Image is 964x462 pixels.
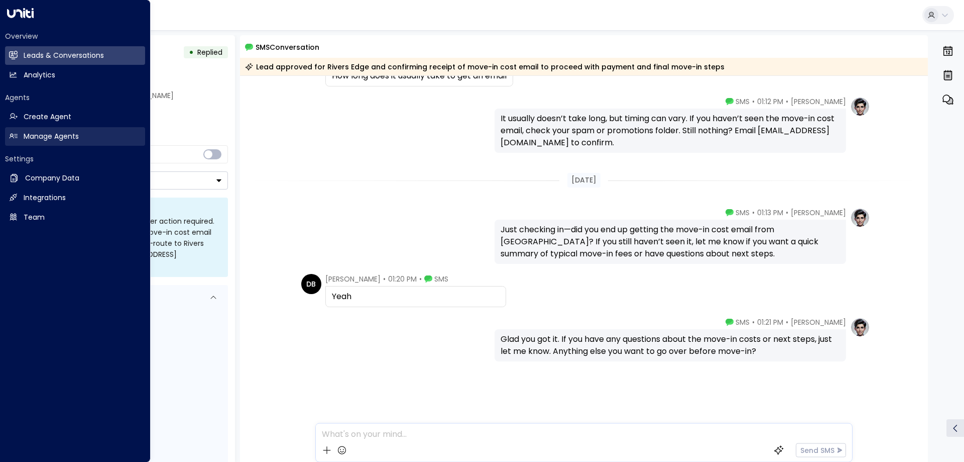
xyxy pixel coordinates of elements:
[5,46,145,65] a: Leads & Conversations
[5,208,145,227] a: Team
[736,208,750,218] span: SMS
[24,70,55,80] h2: Analytics
[757,97,783,107] span: 01:12 PM
[325,274,381,284] span: [PERSON_NAME]
[383,274,386,284] span: •
[5,189,145,207] a: Integrations
[752,97,755,107] span: •
[24,112,71,122] h2: Create Agent
[197,47,222,57] span: Replied
[5,108,145,126] a: Create Agent
[24,212,45,223] h2: Team
[786,208,788,218] span: •
[850,97,870,117] img: profile-logo.png
[24,131,79,142] h2: Manage Agents
[434,274,448,284] span: SMS
[5,31,145,41] h2: Overview
[791,208,846,218] span: [PERSON_NAME]
[736,317,750,327] span: SMS
[189,43,194,61] div: •
[850,208,870,228] img: profile-logo.png
[419,274,422,284] span: •
[786,317,788,327] span: •
[791,317,846,327] span: [PERSON_NAME]
[5,66,145,84] a: Analytics
[25,173,79,183] h2: Company Data
[5,169,145,188] a: Company Data
[757,317,783,327] span: 01:21 PM
[850,317,870,337] img: profile-logo.png
[752,208,755,218] span: •
[332,70,507,82] div: How long does it usually take to get an email
[791,97,846,107] span: [PERSON_NAME]
[24,50,104,61] h2: Leads & Conversations
[256,41,319,53] span: SMS Conversation
[501,224,840,260] div: Just checking in—did you end up getting the move-in cost email from [GEOGRAPHIC_DATA]? If you sti...
[332,291,500,303] div: Yeah
[752,317,755,327] span: •
[736,97,750,107] span: SMS
[786,97,788,107] span: •
[757,208,783,218] span: 01:13 PM
[5,93,145,103] h2: Agents
[301,274,321,294] div: DB
[5,154,145,164] h2: Settings
[567,173,600,188] div: [DATE]
[24,193,66,203] h2: Integrations
[245,62,725,72] div: Lead approved for Rivers Edge and confirming receipt of move-in cost email to proceed with paymen...
[388,274,417,284] span: 01:20 PM
[5,127,145,146] a: Manage Agents
[501,113,840,149] div: It usually doesn’t take long, but timing can vary. If you haven’t seen the move-in cost email, ch...
[501,333,840,357] div: Glad you got it. If you have any questions about the move-in costs or next steps, just let me kno...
